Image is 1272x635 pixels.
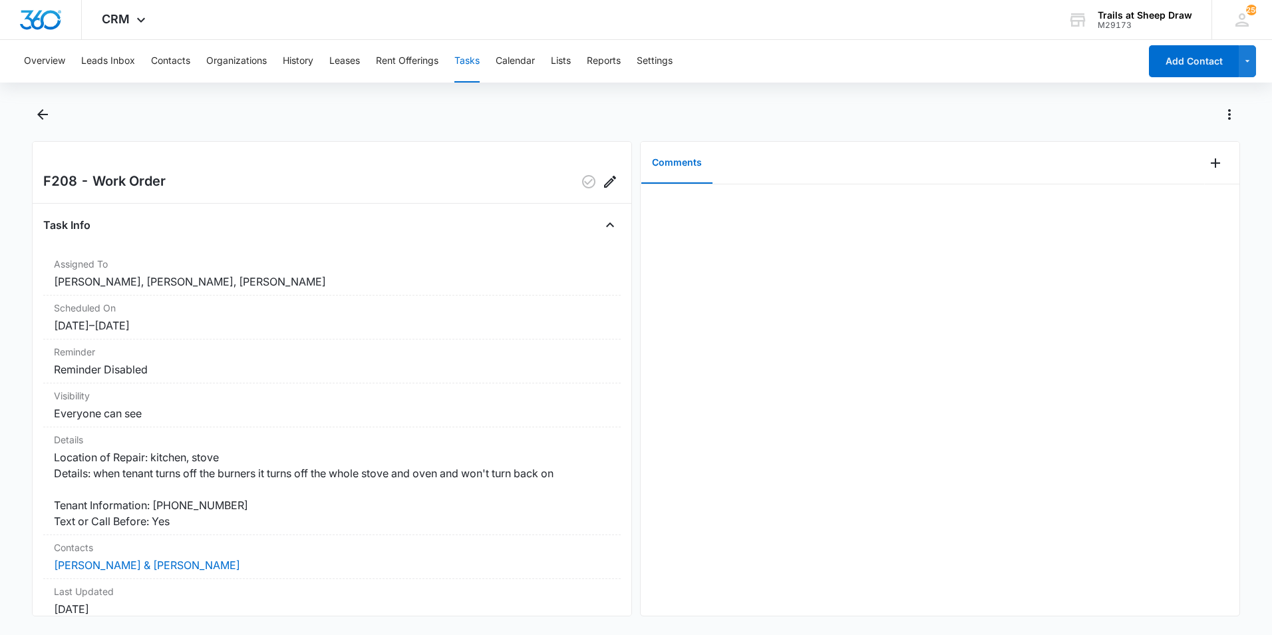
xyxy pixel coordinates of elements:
[637,40,673,83] button: Settings
[151,40,190,83] button: Contacts
[54,584,610,598] dt: Last Updated
[1219,104,1240,125] button: Actions
[24,40,65,83] button: Overview
[641,142,713,184] button: Comments
[54,449,610,529] dd: Location of Repair: kitchen, stove Details: when tenant turns off the burners it turns off the wh...
[599,214,621,236] button: Close
[54,317,610,333] dd: [DATE] – [DATE]
[32,104,53,125] button: Back
[1246,5,1257,15] div: notifications count
[496,40,535,83] button: Calendar
[54,601,610,617] dd: [DATE]
[54,301,610,315] dt: Scheduled On
[43,296,621,339] div: Scheduled On[DATE]–[DATE]
[54,361,610,377] dd: Reminder Disabled
[599,171,621,192] button: Edit
[1246,5,1257,15] span: 250
[81,40,135,83] button: Leads Inbox
[454,40,480,83] button: Tasks
[551,40,571,83] button: Lists
[283,40,313,83] button: History
[43,217,90,233] h4: Task Info
[43,383,621,427] div: VisibilityEveryone can see
[43,171,166,192] h2: F208 - Work Order
[54,558,240,572] a: [PERSON_NAME] & [PERSON_NAME]
[54,345,610,359] dt: Reminder
[54,257,610,271] dt: Assigned To
[43,339,621,383] div: ReminderReminder Disabled
[54,405,610,421] dd: Everyone can see
[54,274,610,290] dd: [PERSON_NAME], [PERSON_NAME], [PERSON_NAME]
[102,12,130,26] span: CRM
[1098,21,1192,30] div: account id
[587,40,621,83] button: Reports
[43,427,621,535] div: DetailsLocation of Repair: kitchen, stove Details: when tenant turns off the burners it turns off...
[329,40,360,83] button: Leases
[43,579,621,623] div: Last Updated[DATE]
[1098,10,1192,21] div: account name
[1205,152,1226,174] button: Add Comment
[43,535,621,579] div: Contacts[PERSON_NAME] & [PERSON_NAME]
[1149,45,1239,77] button: Add Contact
[54,540,610,554] dt: Contacts
[206,40,267,83] button: Organizations
[376,40,438,83] button: Rent Offerings
[54,433,610,447] dt: Details
[54,389,610,403] dt: Visibility
[43,252,621,296] div: Assigned To[PERSON_NAME], [PERSON_NAME], [PERSON_NAME]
